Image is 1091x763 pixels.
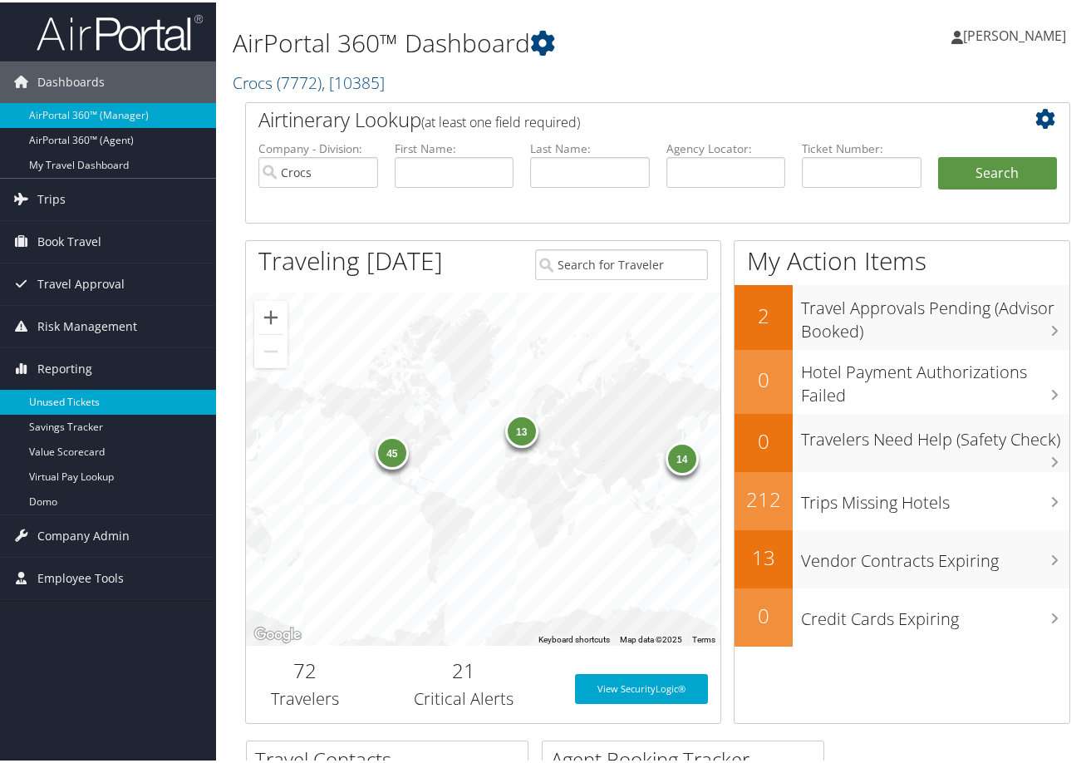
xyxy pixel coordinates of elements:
h2: 2 [735,299,793,327]
h3: Travelers [258,685,352,708]
a: Crocs [233,69,385,91]
a: 13Vendor Contracts Expiring [735,528,1069,586]
button: Keyboard shortcuts [538,632,610,643]
img: airportal-logo.png [37,11,203,50]
h2: 13 [735,541,793,569]
label: Agency Locator: [666,138,786,155]
h3: Travel Approvals Pending (Advisor Booked) [801,286,1069,341]
a: 212Trips Missing Hotels [735,470,1069,528]
h3: Critical Alerts [377,685,550,708]
span: Dashboards [37,59,105,101]
a: View SecurityLogic® [575,672,708,701]
span: ( 7772 ) [277,69,322,91]
span: Risk Management [37,303,137,345]
button: Zoom out [254,332,287,366]
span: Travel Approval [37,261,125,303]
label: First Name: [395,138,514,155]
h2: Airtinerary Lookup [258,103,988,131]
button: Zoom in [254,298,287,332]
h2: 0 [735,363,793,391]
a: [PERSON_NAME] [951,8,1083,58]
span: Employee Tools [37,555,124,597]
a: 0Hotel Payment Authorizations Failed [735,347,1069,411]
div: 45 [376,434,409,467]
span: Trips [37,176,66,218]
div: 13 [505,412,538,445]
label: Ticket Number: [802,138,921,155]
span: Map data ©2025 [620,633,682,642]
span: (at least one field required) [421,111,580,129]
h3: Travelers Need Help (Safety Check) [801,417,1069,449]
h3: Credit Cards Expiring [801,597,1069,628]
h2: 72 [258,654,352,682]
h2: 212 [735,483,793,511]
span: Book Travel [37,219,101,260]
button: Search [938,155,1058,188]
img: Google [250,622,305,643]
a: 0Credit Cards Expiring [735,586,1069,644]
h1: My Action Items [735,241,1069,276]
label: Company - Division: [258,138,378,155]
label: Last Name: [530,138,650,155]
h3: Hotel Payment Authorizations Failed [801,350,1069,405]
a: Terms (opens in new tab) [692,633,715,642]
input: Search for Traveler [535,247,708,278]
a: 0Travelers Need Help (Safety Check) [735,411,1069,470]
h2: 0 [735,425,793,453]
h1: Traveling [DATE] [258,241,443,276]
span: , [ 10385 ] [322,69,385,91]
span: Company Admin [37,513,130,554]
h2: 21 [377,654,550,682]
a: Open this area in Google Maps (opens a new window) [250,622,305,643]
span: [PERSON_NAME] [963,24,1066,42]
h1: AirPortal 360™ Dashboard [233,23,799,58]
div: 14 [666,440,699,473]
h2: 0 [735,599,793,628]
h3: Vendor Contracts Expiring [801,539,1069,570]
span: Reporting [37,346,92,387]
h3: Trips Missing Hotels [801,480,1069,512]
a: 2Travel Approvals Pending (Advisor Booked) [735,283,1069,347]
